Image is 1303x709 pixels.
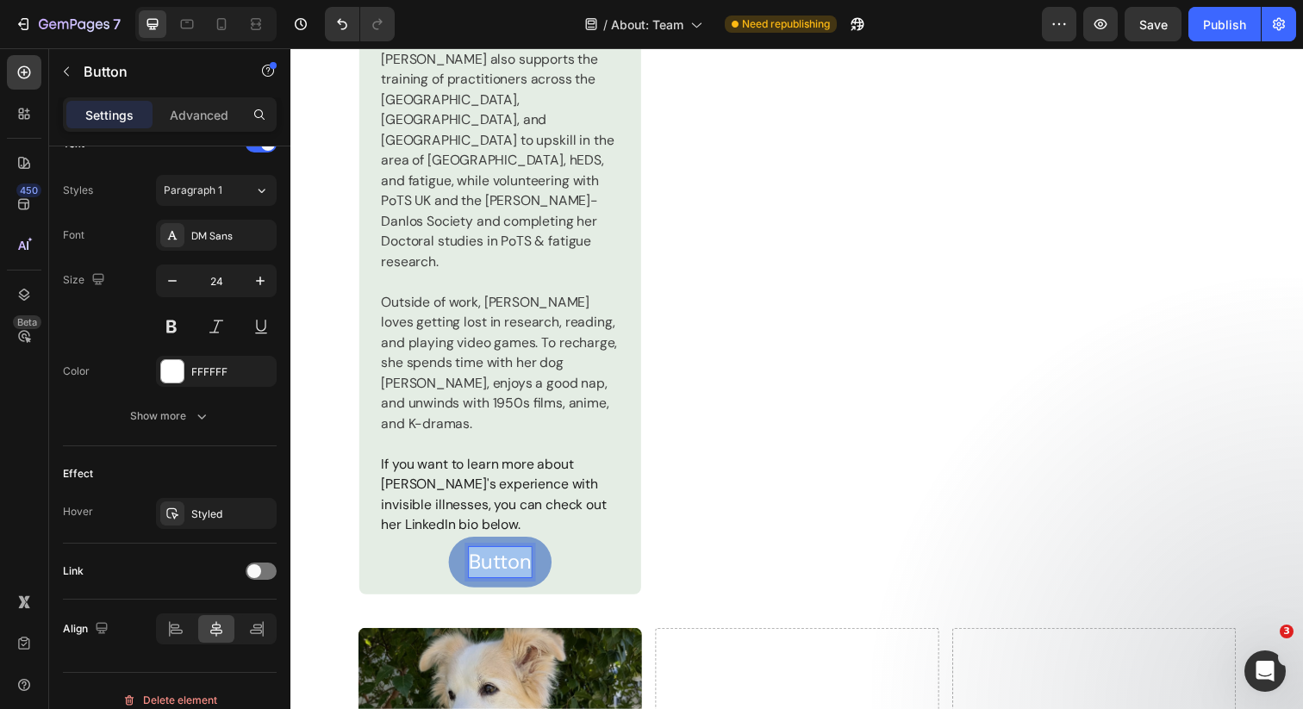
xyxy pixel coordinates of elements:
div: Publish [1203,16,1246,34]
div: DM Sans [191,228,272,244]
p: Button [84,61,230,82]
div: Size [63,269,109,292]
button: Paragraph 1 [156,175,277,206]
iframe: Intercom live chat [1244,650,1286,692]
div: Effect [63,466,93,482]
span: Need republishing [742,16,830,32]
span: / [603,16,608,34]
span: Paragraph 1 [164,183,222,198]
span: 3 [1280,625,1294,638]
div: Styled [191,507,272,522]
div: Font [63,227,84,243]
button: Show more [63,401,277,432]
div: Color [63,364,90,379]
p: Settings [85,106,134,124]
div: Undo/Redo [325,7,395,41]
div: Hover [63,504,93,519]
button: Publish [1188,7,1261,41]
div: Link [63,563,84,579]
div: Show more [130,407,210,425]
iframe: Design area [290,48,1303,709]
div: Styles [63,183,93,198]
span: Save [1139,17,1168,32]
div: 450 [16,183,41,197]
div: Beta [13,315,41,329]
p: 7 [113,14,121,34]
button: 7 [7,7,128,41]
div: FFFFFF [191,364,272,380]
span: About: Team [611,16,683,34]
div: Align [63,618,112,641]
p: Advanced [170,106,228,124]
button: Save [1125,7,1181,41]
